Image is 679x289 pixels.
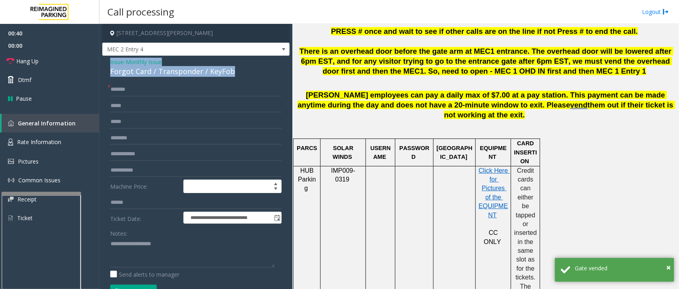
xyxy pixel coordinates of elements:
span: Toggle popup [272,212,281,223]
label: Machine Price: [108,180,181,193]
span: Increase value [270,180,281,186]
span: Decrease value [270,186,281,193]
span: Monthly Issue [126,58,162,66]
span: × [666,262,671,273]
span: them out if their ticket is not working at the exit [444,101,675,119]
h3: Call processing [103,2,178,21]
div: Gate vended [575,264,668,272]
img: logout [663,8,669,16]
a: General Information [2,114,99,133]
span: Dtmf [18,76,31,84]
span: SOLAR WINDS [333,145,355,160]
span: CARD INSERTION [514,140,537,164]
span: Issue [110,58,124,66]
h4: [STREET_ADDRESS][PERSON_NAME] [102,24,290,43]
span: Hang Up [16,57,39,65]
span: Click Here for Pictures of the EQUIPMENT [479,167,510,219]
span: Common Issues [18,176,60,184]
img: 'icon' [8,139,13,146]
span: HUB Parking [298,167,316,192]
span: . [523,111,525,119]
span: Pictures [18,158,39,165]
span: IMP009-0319 [331,167,355,183]
span: - [124,58,162,66]
span: [GEOGRAPHIC_DATA] [437,145,473,160]
span: USERNAME [370,145,391,160]
label: Notes: [110,227,127,238]
span: PRESS # once and wait to see if other calls are on the line if not Press # to end the call. [331,27,638,35]
label: Send alerts to manager [110,270,179,279]
span: PASSWORD [399,145,430,160]
div: Forgot Card / Transponder / KeyFob [110,66,282,77]
span: vend [570,101,588,109]
img: 'icon' [8,177,14,184]
a: Logout [642,8,669,16]
span: Rate Information [17,138,61,146]
img: 'icon' [8,159,14,164]
label: Ticket Date: [108,212,181,224]
span: General Information [18,119,76,127]
img: 'icon' [8,120,14,126]
span: PARCS [297,145,317,151]
span: [PERSON_NAME] employees can pay a daily max of $7.00 at a pay station. This payment can be made a... [298,91,667,109]
span: CC ONLY [484,229,501,245]
span: EQUIPMENT [480,145,507,160]
span: MEC 2 Entry 4 [103,43,252,56]
button: Close [666,262,671,273]
span: Pause [16,94,32,103]
span: There is an overhead door before the gate arm at MEC1 entrance. The overhead door will be lowered... [300,47,673,75]
a: Click Here for Pictures of the EQUIPMENT [479,168,510,219]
